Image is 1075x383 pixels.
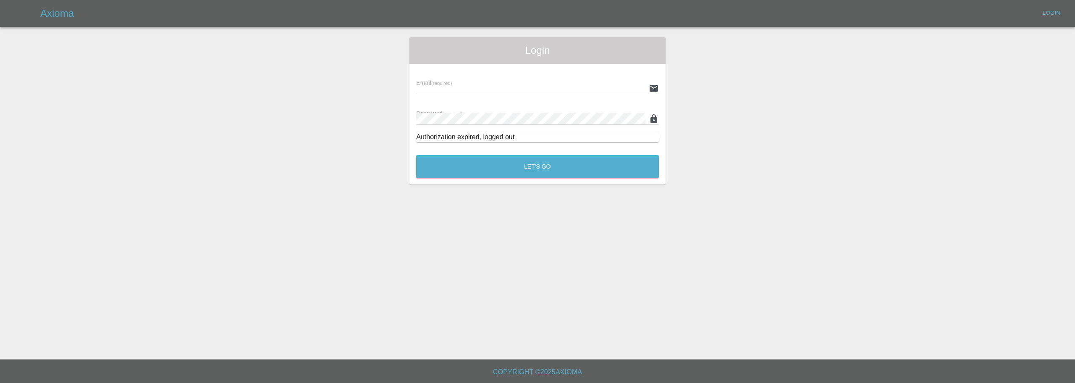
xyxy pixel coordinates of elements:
h5: Axioma [40,7,74,20]
span: Email [416,79,452,86]
span: Login [416,44,659,57]
small: (required) [443,111,464,116]
small: (required) [431,81,452,86]
span: Password [416,110,463,117]
a: Login [1038,7,1065,20]
h6: Copyright © 2025 Axioma [7,366,1068,378]
button: Let's Go [416,155,659,178]
div: Authorization expired, logged out [416,132,659,142]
